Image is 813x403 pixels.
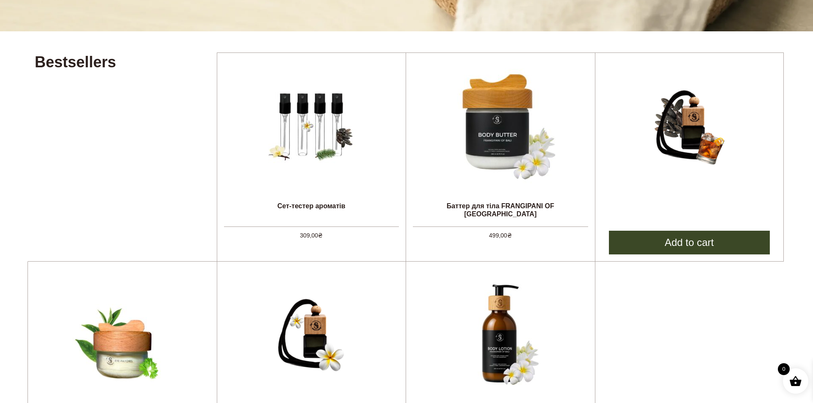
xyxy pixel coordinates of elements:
[248,61,375,188] img: Сет-тестер ароматів
[413,53,588,226] a: Баттер для тіла FRANGIPANI OF BALI Баттер для тіла FRANGIPANI OF [GEOGRAPHIC_DATA]
[413,202,588,219] div: Баттер для тіла FRANGIPANI OF [GEOGRAPHIC_DATA]
[437,270,564,397] img: Лосьйон для тіла FRANGIPANI OF BALI
[437,61,564,188] img: Баттер для тіла FRANGIPANI OF BALI
[248,53,375,226] a: Сет-тестер ароматів Сет-тестер ароматів
[248,202,375,219] div: Сет-тестер ароматів
[778,363,790,375] span: 0
[507,232,512,239] span: ₴
[35,52,116,72] h3: Bestsellers
[59,270,186,397] img: Патчі під очі з DYNALIFT, EYELISS та екстрактом петрушки
[626,53,753,224] a: Аромат для машини MONACO
[248,270,375,397] img: Аромат для машини FRANGIPANI OF BALI
[318,232,323,239] span: ₴
[489,232,512,239] span: 499,00
[300,232,323,239] span: 309,00
[626,61,753,188] img: Аромат для машини MONACO
[609,231,770,254] a: Add to cart: “Аромат для машини MONACO”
